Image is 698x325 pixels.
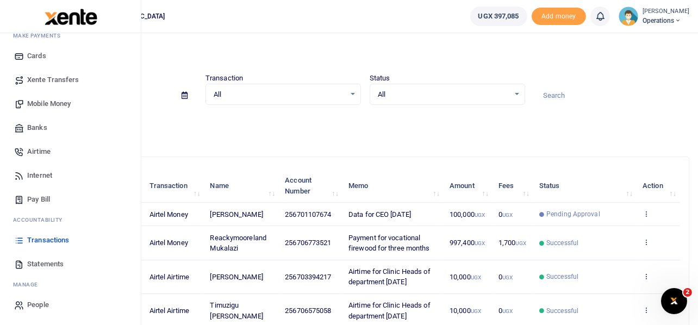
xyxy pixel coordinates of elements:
li: Toup your wallet [532,8,586,26]
span: countability [21,216,63,224]
th: Fees: activate to sort column ascending [493,169,533,203]
a: profile-user [PERSON_NAME] Operations [619,7,689,26]
span: [PERSON_NAME] [210,273,263,281]
span: 10,000 [450,273,481,281]
span: 256701107674 [285,210,331,218]
span: Timuzigu [PERSON_NAME] [210,301,263,320]
span: Transactions [27,235,69,246]
li: Ac [9,211,132,228]
span: 1,700 [498,239,526,247]
span: Statements [27,259,64,270]
span: Airtel Airtime [149,307,189,315]
span: Pay Bill [27,194,50,205]
small: UGX [502,274,513,280]
a: Airtime [9,140,132,164]
span: 256703394217 [285,273,331,281]
span: Successful [546,238,578,248]
a: Xente Transfers [9,68,132,92]
li: M [9,276,132,293]
span: Add money [532,8,586,26]
span: Data for CEO [DATE] [348,210,411,218]
span: 0 [498,307,513,315]
span: 256706773521 [285,239,331,247]
small: UGX [516,240,526,246]
a: logo-small logo-large logo-large [43,12,97,20]
span: Successful [546,306,578,316]
input: Search [534,86,689,105]
span: Reackymooreland Mukalazi [210,234,267,253]
span: 256706575058 [285,307,331,315]
span: Pending Approval [546,209,600,219]
span: [PERSON_NAME] [210,210,263,218]
iframe: Intercom live chat [661,288,687,314]
a: Add money [532,11,586,20]
span: 10,000 [450,307,481,315]
span: All [378,89,509,100]
small: UGX [475,240,485,246]
th: Transaction: activate to sort column ascending [143,169,204,203]
span: ake Payments [18,32,61,40]
h4: Transactions [41,47,689,59]
small: UGX [471,308,481,314]
span: Airtime [27,146,51,157]
span: People [27,299,49,310]
li: M [9,27,132,44]
li: Wallet ballance [466,7,532,26]
span: Banks [27,122,47,133]
th: Name: activate to sort column ascending [204,169,279,203]
a: Pay Bill [9,187,132,211]
th: Memo: activate to sort column ascending [342,169,444,203]
span: 100,000 [450,210,485,218]
span: UGX 397,085 [478,11,519,22]
small: UGX [502,308,513,314]
span: Payment for vocational firewood for three months [348,234,430,253]
a: Statements [9,252,132,276]
span: 997,400 [450,239,485,247]
small: UGX [502,212,513,218]
span: Internet [27,170,52,181]
img: profile-user [619,7,638,26]
small: [PERSON_NAME] [643,7,689,16]
span: Airtime for Clinic Heads of department [DATE] [348,301,431,320]
span: anage [18,280,39,289]
span: Cards [27,51,46,61]
small: UGX [475,212,485,218]
span: Operations [643,16,689,26]
p: Download [41,118,689,129]
a: Banks [9,116,132,140]
span: Xente Transfers [27,74,79,85]
label: Transaction [205,73,243,84]
a: Internet [9,164,132,187]
a: UGX 397,085 [470,7,527,26]
a: Transactions [9,228,132,252]
th: Action: activate to sort column ascending [637,169,680,203]
span: Airtel Airtime [149,273,189,281]
span: 2 [683,288,692,297]
small: UGX [471,274,481,280]
a: People [9,293,132,317]
a: Mobile Money [9,92,132,116]
span: All [214,89,345,100]
a: Cards [9,44,132,68]
span: 0 [498,273,513,281]
span: Mobile Money [27,98,71,109]
th: Status: activate to sort column ascending [533,169,637,203]
th: Amount: activate to sort column ascending [444,169,493,203]
label: Status [370,73,390,84]
span: Airtel Money [149,210,188,218]
span: Airtel Money [149,239,188,247]
span: 0 [498,210,513,218]
span: Successful [546,272,578,282]
img: logo-large [45,9,97,25]
th: Account Number: activate to sort column ascending [279,169,342,203]
span: Airtime for Clinic Heads of department [DATE] [348,267,431,286]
